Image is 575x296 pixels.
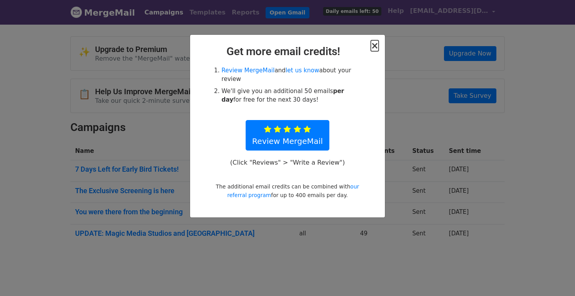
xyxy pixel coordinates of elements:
[216,183,359,198] small: The additional email credits can be combined with for up to 400 emails per day.
[371,40,379,51] span: ×
[221,67,275,74] a: Review MergeMail
[371,41,379,50] button: Close
[221,87,362,104] li: We'll give you an additional 50 emails for free for the next 30 days!
[536,258,575,296] iframe: Chat Widget
[221,66,362,84] li: and about your review
[227,183,359,198] a: our referral program
[221,88,344,104] strong: per day
[246,120,330,151] a: Review MergeMail
[196,45,379,58] h2: Get more email credits!
[226,158,349,167] p: (Click "Reviews" > "Write a Review")
[286,67,319,74] a: let us know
